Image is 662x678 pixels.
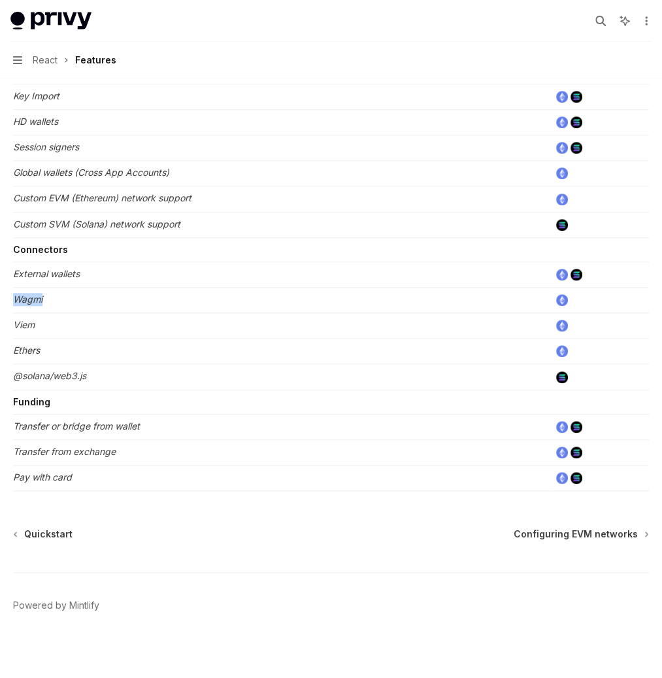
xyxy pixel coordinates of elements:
[556,345,568,357] img: ethereum.png
[13,244,68,255] strong: Connectors
[13,141,79,152] em: Session signers
[556,219,568,231] img: solana.png
[24,528,73,541] span: Quickstart
[556,294,568,306] img: ethereum.png
[75,52,116,68] div: Features
[556,91,568,103] img: ethereum.png
[638,12,652,30] button: More actions
[13,319,35,330] em: Viem
[571,447,582,458] img: solana.png
[571,91,582,103] img: solana.png
[13,218,180,229] em: Custom SVM (Solana) network support
[13,268,80,279] em: External wallets
[556,116,568,128] img: ethereum.png
[556,421,568,433] img: ethereum.png
[571,269,582,280] img: solana.png
[571,116,582,128] img: solana.png
[13,420,140,432] em: Transfer or bridge from wallet
[13,167,169,178] em: Global wallets (Cross App Accounts)
[10,12,91,30] img: light logo
[514,528,638,541] span: Configuring EVM networks
[33,52,58,68] span: React
[13,192,191,203] em: Custom EVM (Ethereum) network support
[556,194,568,205] img: ethereum.png
[13,116,58,127] em: HD wallets
[556,269,568,280] img: ethereum.png
[556,447,568,458] img: ethereum.png
[514,528,648,541] a: Configuring EVM networks
[571,421,582,433] img: solana.png
[571,142,582,154] img: solana.png
[13,90,59,101] em: Key Import
[556,320,568,331] img: ethereum.png
[13,471,72,483] em: Pay with card
[14,528,73,541] a: Quickstart
[556,167,568,179] img: ethereum.png
[556,371,568,383] img: solana.png
[556,472,568,484] img: ethereum.png
[13,294,42,305] em: Wagmi
[13,599,99,612] a: Powered by Mintlify
[556,142,568,154] img: ethereum.png
[13,396,50,407] strong: Funding
[13,446,116,457] em: Transfer from exchange
[571,472,582,484] img: solana.png
[13,345,40,356] em: Ethers
[13,370,86,381] em: @solana/web3.js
